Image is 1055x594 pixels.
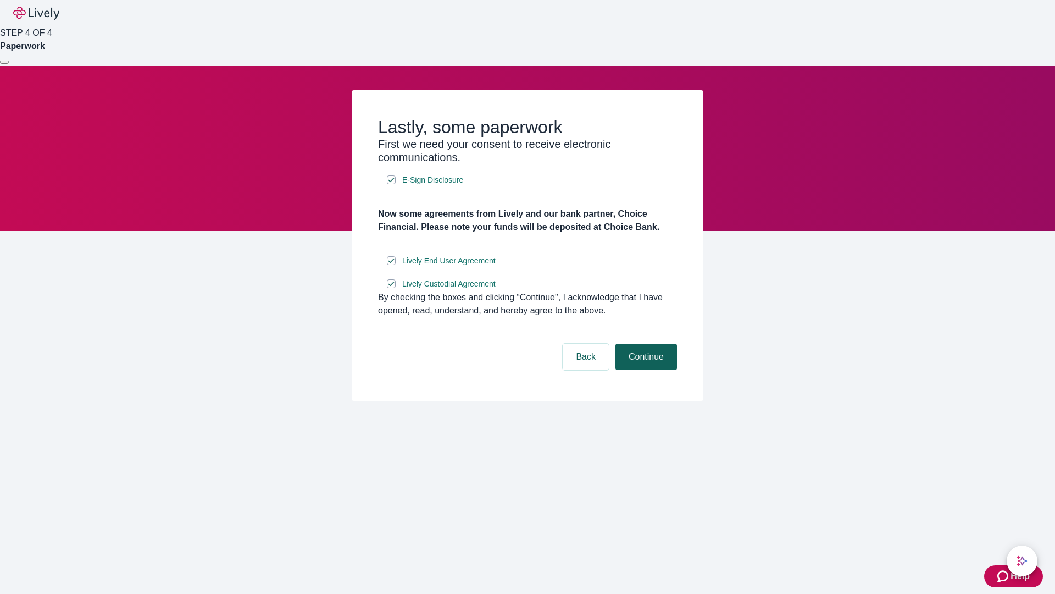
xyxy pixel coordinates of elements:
[1017,555,1028,566] svg: Lively AI Assistant
[997,570,1010,583] svg: Zendesk support icon
[378,137,677,164] h3: First we need your consent to receive electronic communications.
[615,344,677,370] button: Continue
[402,278,496,290] span: Lively Custodial Agreement
[984,565,1043,587] button: Zendesk support iconHelp
[378,291,677,317] div: By checking the boxes and clicking “Continue", I acknowledge that I have opened, read, understand...
[402,174,463,186] span: E-Sign Disclosure
[378,207,677,234] h4: Now some agreements from Lively and our bank partner, Choice Financial. Please note your funds wi...
[13,7,59,20] img: Lively
[400,277,498,291] a: e-sign disclosure document
[1010,570,1030,583] span: Help
[402,255,496,267] span: Lively End User Agreement
[563,344,609,370] button: Back
[1007,546,1037,576] button: chat
[378,117,677,137] h2: Lastly, some paperwork
[400,254,498,268] a: e-sign disclosure document
[400,173,465,187] a: e-sign disclosure document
